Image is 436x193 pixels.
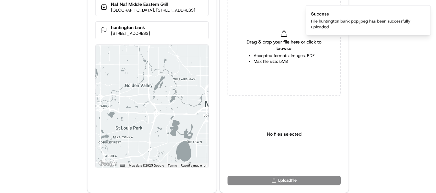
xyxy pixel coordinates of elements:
p: [GEOGRAPHIC_DATA], [STREET_ADDRESS] [111,7,195,13]
li: Accepted formats: Images, PDF [254,53,315,59]
a: Report a map error [181,164,207,167]
p: Naf Naf Middle Eastern Grill [111,1,195,7]
p: [STREET_ADDRESS] [111,31,150,36]
li: Max file size: 5MB [254,59,315,64]
img: Google [97,159,118,168]
a: Terms [168,164,177,167]
span: Map data ©2025 Google [129,164,164,167]
button: Keyboard shortcuts [120,164,125,167]
div: File huntington bank pop.jpeg has been successfully uploaded [311,18,423,30]
span: Drag & drop your file here or click to browse [244,39,325,52]
p: huntington bank [111,24,150,31]
div: Success [311,11,423,17]
p: No files selected [267,131,301,137]
a: Open this area in Google Maps (opens a new window) [97,159,118,168]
